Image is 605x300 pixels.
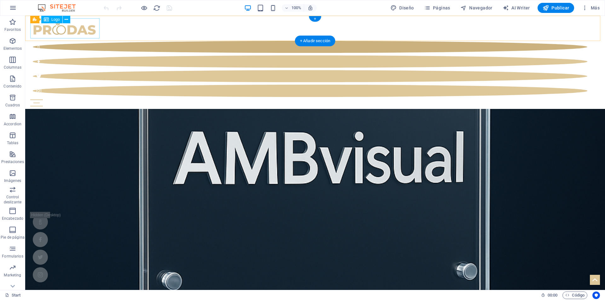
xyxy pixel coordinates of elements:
span: Páginas [424,5,450,11]
p: Accordion [4,122,21,127]
button: Código [562,292,587,299]
img: Editor Logo [36,4,84,12]
i: Al redimensionar, ajustar el nivel de zoom automáticamente para ajustarse al dispositivo elegido. [308,5,313,11]
span: Logo [51,18,60,21]
span: Diseño [390,5,414,11]
p: Columnas [4,65,22,70]
div: + Añadir sección [295,36,335,46]
button: reload [153,4,160,12]
h6: 100% [291,4,301,12]
p: Pie de página [1,235,24,240]
button: Más [579,3,602,13]
h6: Tiempo de la sesión [541,292,558,299]
i: Volver a cargar página [153,4,160,12]
span: AI Writer [503,5,530,11]
span: Más [582,5,600,11]
a: Haz clic para cancelar la selección y doble clic para abrir páginas [5,292,21,299]
button: Diseño [388,3,417,13]
p: Prestaciones [1,159,24,164]
button: Usercentrics [592,292,600,299]
div: Diseño (Ctrl+Alt+Y) [388,3,417,13]
p: Cuadros [5,103,20,108]
span: 00 00 [548,292,557,299]
button: 100% [282,4,304,12]
div: + [309,16,321,22]
p: Contenido [3,84,21,89]
button: Páginas [422,3,453,13]
button: Navegador [458,3,495,13]
span: Navegador [460,5,493,11]
p: Tablas [7,140,19,145]
p: Formularios [2,254,23,259]
span: Publicar [543,5,569,11]
button: AI Writer [500,3,533,13]
p: Elementos [3,46,22,51]
p: Encabezado [2,216,23,221]
span: Código [565,292,585,299]
button: Haz clic para salir del modo de previsualización y seguir editando [140,4,148,12]
button: Publicar [538,3,574,13]
span: : [552,293,553,297]
p: Favoritos [4,27,21,32]
p: Marketing [4,273,21,278]
p: Imágenes [4,178,21,183]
